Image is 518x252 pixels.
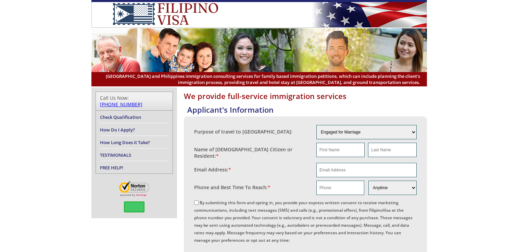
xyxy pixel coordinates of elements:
select: Phone and Best Reach Time are required. [368,181,416,195]
input: Email Address [316,163,417,177]
input: Phone [316,181,364,195]
a: [PHONE_NUMBER] [100,101,142,108]
input: First Name [316,143,365,157]
h1: We provide full-service immigration services [184,91,427,101]
label: Name of [DEMOGRAPHIC_DATA] Citizen or Resident: [194,146,310,159]
label: Phone and Best Time To Reach: [194,184,270,191]
h4: Applicant's Information [187,104,427,115]
a: FREE HELP! [100,165,123,171]
a: How Long Does it Take? [100,139,150,145]
div: Call Us Now: [100,95,168,108]
input: By submitting this form and opting in, you provide your express written consent to receive market... [194,200,199,205]
label: Email Address: [194,166,231,173]
a: TESTIMONIALS [100,152,131,158]
input: Last Name [368,143,416,157]
label: Purpose of travel to [GEOGRAPHIC_DATA]: [194,128,292,135]
a: Check Qualification [100,114,141,120]
span: [GEOGRAPHIC_DATA] and Philippines immigration consulting services for family based immigration pe... [98,73,420,85]
a: How Do I Apply? [100,127,135,133]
